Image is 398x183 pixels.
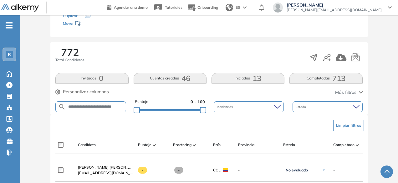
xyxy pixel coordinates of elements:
div: Mover [63,18,125,30]
button: Personalizar columnas [55,89,109,95]
span: Total Candidatos [55,57,84,63]
span: Más filtros [335,89,356,96]
a: [PERSON_NAME] [PERSON_NAME] [78,165,133,170]
span: R [8,52,11,57]
span: ES [236,5,240,10]
a: Agendar una demo [107,3,148,11]
span: Estado [296,104,307,109]
span: - [138,167,147,174]
span: Proctoring [173,142,191,148]
span: Tutoriales [165,5,182,10]
span: Completado [333,142,355,148]
span: [EMAIL_ADDRESS][DOMAIN_NAME] [78,170,133,176]
span: Puntaje [135,99,148,105]
span: [PERSON_NAME] [287,3,382,8]
span: - [238,167,278,173]
span: No evaluado [286,168,308,173]
button: Más filtros [335,89,363,96]
img: SEARCH_ALT [58,103,66,111]
button: Invitados0 [55,73,128,84]
img: arrow [243,6,247,9]
span: Puntaje [138,142,151,148]
img: [missing "en.ARROW_ALT" translation] [356,144,359,146]
img: COL [223,168,228,172]
span: COL [213,167,221,173]
span: Incidencias [217,104,234,109]
span: País [213,142,221,148]
button: Iniciadas13 [212,73,284,84]
span: Personalizar columnas [63,89,109,95]
button: Limpiar filtros [333,120,364,131]
span: Onboarding [197,5,218,10]
button: Cuentas creadas46 [134,73,207,84]
span: [PERSON_NAME][EMAIL_ADDRESS][DOMAIN_NAME] [287,8,382,13]
div: Estado [293,101,363,112]
span: [PERSON_NAME] [PERSON_NAME] [78,165,140,170]
span: - [174,167,183,174]
i: - [6,25,13,26]
button: Completadas713 [289,73,362,84]
div: Incidencias [214,101,284,112]
button: Onboarding [187,1,218,14]
span: 772 [61,47,79,57]
img: Ícono de flecha [322,168,326,172]
span: Provincia [238,142,254,148]
img: [missing "en.ARROW_ALT" translation] [193,144,196,146]
span: Duplicar [63,13,77,18]
span: Agendar una demo [114,5,148,10]
span: Candidato [78,142,96,148]
span: Estado [283,142,295,148]
img: world [226,4,233,11]
img: Logo [1,4,39,12]
img: [missing "en.ARROW_ALT" translation] [153,144,156,146]
span: 0 - 100 [191,99,205,105]
span: - [333,167,335,173]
